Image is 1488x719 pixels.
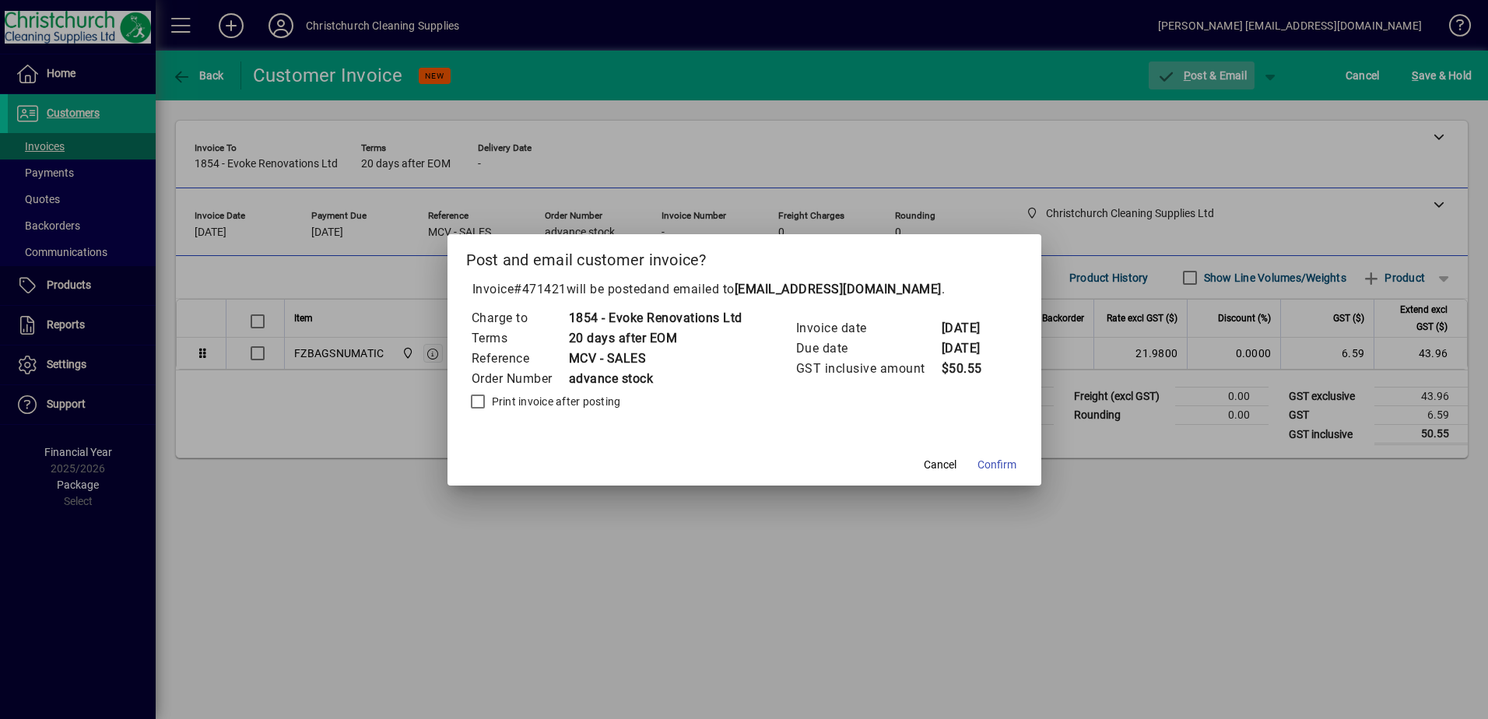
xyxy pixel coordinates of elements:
span: Confirm [977,457,1016,473]
td: Due date [795,338,941,359]
td: 1854 - Evoke Renovations Ltd [568,308,742,328]
label: Print invoice after posting [489,394,621,409]
td: [DATE] [941,318,1003,338]
td: advance stock [568,369,742,389]
td: $50.55 [941,359,1003,379]
td: [DATE] [941,338,1003,359]
button: Cancel [915,451,965,479]
td: GST inclusive amount [795,359,941,379]
button: Confirm [971,451,1023,479]
span: #471421 [514,282,567,296]
b: [EMAIL_ADDRESS][DOMAIN_NAME] [735,282,942,296]
td: Charge to [471,308,568,328]
h2: Post and email customer invoice? [447,234,1041,279]
span: and emailed to [647,282,942,296]
td: Terms [471,328,568,349]
td: Invoice date [795,318,941,338]
td: MCV - SALES [568,349,742,369]
td: Reference [471,349,568,369]
span: Cancel [924,457,956,473]
p: Invoice will be posted . [466,280,1023,299]
td: Order Number [471,369,568,389]
td: 20 days after EOM [568,328,742,349]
